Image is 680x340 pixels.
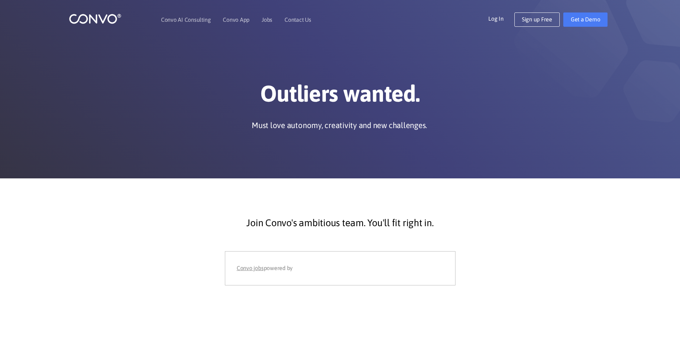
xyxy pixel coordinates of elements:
[69,13,121,24] img: logo_1.png
[237,263,264,274] a: Convo jobs
[161,17,211,22] a: Convo AI Consulting
[223,17,250,22] a: Convo App
[262,17,272,22] a: Jobs
[488,12,514,24] a: Log In
[142,80,538,113] h1: Outliers wanted.
[563,12,608,27] a: Get a Demo
[237,263,443,274] div: powered by
[284,17,311,22] a: Contact Us
[252,120,427,131] p: Must love autonomy, creativity and new challenges.
[514,12,560,27] a: Sign up Free
[147,214,533,232] p: Join Convo's ambitious team. You'll fit right in.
